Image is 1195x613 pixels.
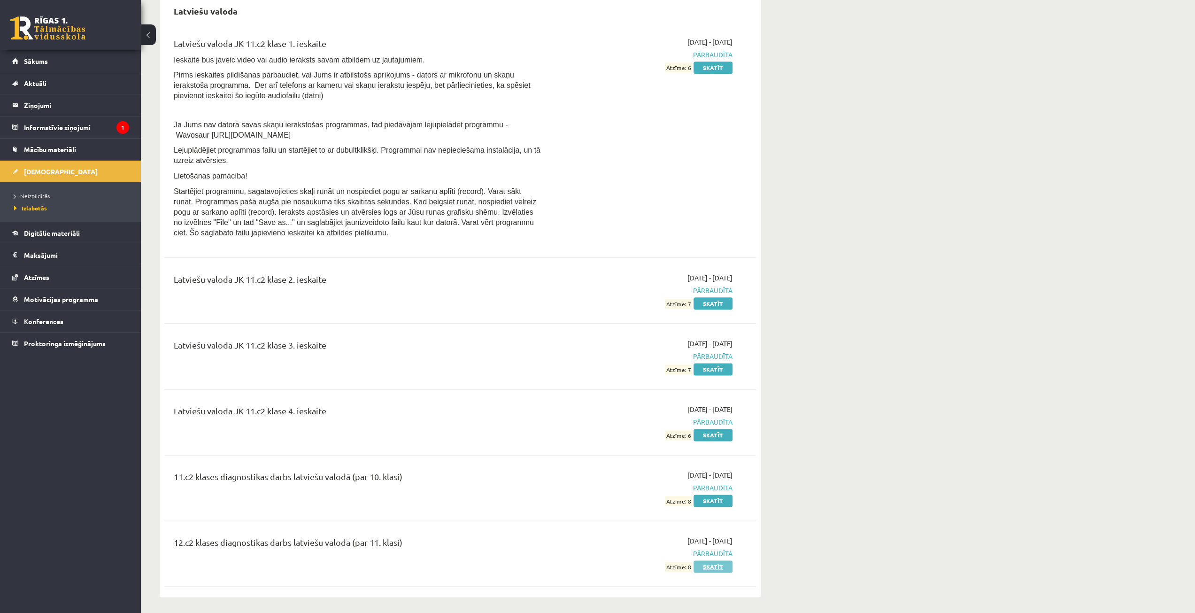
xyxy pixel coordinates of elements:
[174,37,541,54] div: Latviešu valoda JK 11.c2 klase 1. ieskaite
[174,404,541,422] div: Latviešu valoda JK 11.c2 klase 4. ieskaite
[24,167,98,176] span: [DEMOGRAPHIC_DATA]
[665,299,692,309] span: Atzīme: 7
[174,121,508,139] span: Ja Jums nav datorā savas skaņu ierakstošas programmas, tad piedāvājam lejupielādēt programmu - Wa...
[687,339,732,349] span: [DATE] - [DATE]
[174,536,541,553] div: 12.c2 klases diagnostikas darbs latviešu valodā (par 11. klasi)
[24,57,48,65] span: Sākums
[24,295,98,303] span: Motivācijas programma
[12,139,129,160] a: Mācību materiāli
[694,495,732,507] a: Skatīt
[174,172,247,180] span: Lietošanas pamācība!
[555,483,732,493] span: Pārbaudīta
[665,365,692,374] span: Atzīme: 7
[24,94,129,116] legend: Ziņojumi
[687,273,732,283] span: [DATE] - [DATE]
[174,470,541,488] div: 11.c2 klases diagnostikas darbs latviešu valodā (par 10. klasi)
[24,145,76,154] span: Mācību materiāli
[694,429,732,441] a: Skatīt
[694,62,732,74] a: Skatīt
[24,229,80,237] span: Digitālie materiāli
[24,339,106,348] span: Proktoringa izmēģinājums
[12,116,129,138] a: Informatīvie ziņojumi1
[24,116,129,138] legend: Informatīvie ziņojumi
[12,333,129,354] a: Proktoringa izmēģinājums
[12,161,129,182] a: [DEMOGRAPHIC_DATA]
[174,339,541,356] div: Latviešu valoda JK 11.c2 klase 3. ieskaite
[14,192,131,200] a: Neizpildītās
[687,470,732,480] span: [DATE] - [DATE]
[12,94,129,116] a: Ziņojumi
[694,363,732,375] a: Skatīt
[24,317,63,326] span: Konferences
[12,288,129,310] a: Motivācijas programma
[24,244,129,266] legend: Maksājumi
[174,71,530,100] span: Pirms ieskaites pildīšanas pārbaudiet, vai Jums ir atbilstošs aprīkojums - dators ar mikrofonu un...
[174,273,541,290] div: Latviešu valoda JK 11.c2 klase 2. ieskaite
[665,562,692,572] span: Atzīme: 8
[12,244,129,266] a: Maksājumi
[12,72,129,94] a: Aktuāli
[665,62,692,72] span: Atzīme: 6
[12,222,129,244] a: Digitālie materiāli
[694,560,732,573] a: Skatīt
[12,266,129,288] a: Atzīmes
[116,121,129,134] i: 1
[10,16,85,40] a: Rīgas 1. Tālmācības vidusskola
[665,430,692,440] span: Atzīme: 6
[555,50,732,60] span: Pārbaudīta
[555,351,732,361] span: Pārbaudīta
[14,204,131,212] a: Izlabotās
[24,273,49,281] span: Atzīmes
[12,50,129,72] a: Sākums
[14,204,47,212] span: Izlabotās
[555,549,732,559] span: Pārbaudīta
[665,496,692,506] span: Atzīme: 8
[174,146,540,164] span: Lejuplādējiet programmas failu un startējiet to ar dubultklikšķi. Programmai nav nepieciešama ins...
[687,37,732,47] span: [DATE] - [DATE]
[174,187,536,237] span: Startējiet programmu, sagatavojieties skaļi runāt un nospiediet pogu ar sarkanu aplīti (record). ...
[555,286,732,295] span: Pārbaudīta
[14,192,50,200] span: Neizpildītās
[24,79,46,87] span: Aktuāli
[174,56,424,64] span: Ieskaitē būs jāveic video vai audio ieraksts savām atbildēm uz jautājumiem.
[687,404,732,414] span: [DATE] - [DATE]
[687,536,732,546] span: [DATE] - [DATE]
[12,310,129,332] a: Konferences
[555,417,732,427] span: Pārbaudīta
[694,297,732,310] a: Skatīt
